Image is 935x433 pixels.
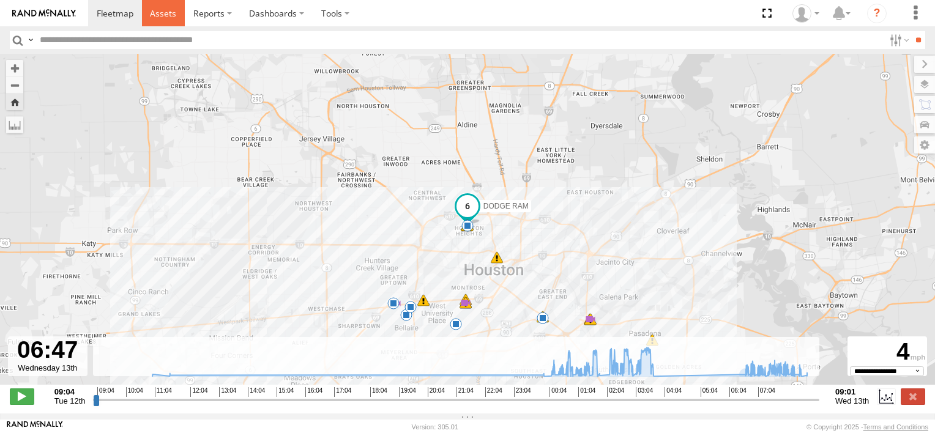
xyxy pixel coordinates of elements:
[806,423,928,431] div: © Copyright 2025 -
[456,387,474,397] span: 21:04
[665,387,682,397] span: 04:04
[849,338,925,366] div: 4
[219,387,236,397] span: 13:04
[607,387,624,397] span: 02:04
[549,387,567,397] span: 00:04
[863,423,928,431] a: Terms and Conditions
[54,387,86,396] strong: 09:04
[485,387,502,397] span: 22:04
[417,294,430,306] div: 5
[190,387,207,397] span: 12:04
[578,387,595,397] span: 01:04
[758,387,775,397] span: 07:04
[370,387,387,397] span: 18:04
[6,60,23,76] button: Zoom in
[788,4,824,23] div: Lupe Hernandez
[12,9,76,18] img: rand-logo.svg
[867,4,887,23] i: ?
[914,136,935,154] label: Map Settings
[26,31,35,49] label: Search Query
[885,31,911,49] label: Search Filter Options
[305,387,322,397] span: 16:04
[412,423,458,431] div: Version: 305.01
[428,387,445,397] span: 20:04
[248,387,265,397] span: 14:04
[729,387,747,397] span: 06:04
[6,116,23,133] label: Measure
[7,421,63,433] a: Visit our Website
[701,387,718,397] span: 05:04
[636,387,653,397] span: 03:04
[10,388,34,404] label: Play/Stop
[399,387,416,397] span: 19:04
[277,387,294,397] span: 15:04
[155,387,172,397] span: 11:04
[6,76,23,94] button: Zoom out
[835,396,869,405] span: Wed 13th Aug 2025
[126,387,143,397] span: 10:04
[483,202,529,210] span: DODGE RAM
[54,396,86,405] span: Tue 12th Aug 2025
[514,387,531,397] span: 23:04
[901,388,925,404] label: Close
[97,387,114,397] span: 09:04
[835,387,869,396] strong: 09:01
[6,94,23,110] button: Zoom Home
[334,387,351,397] span: 17:04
